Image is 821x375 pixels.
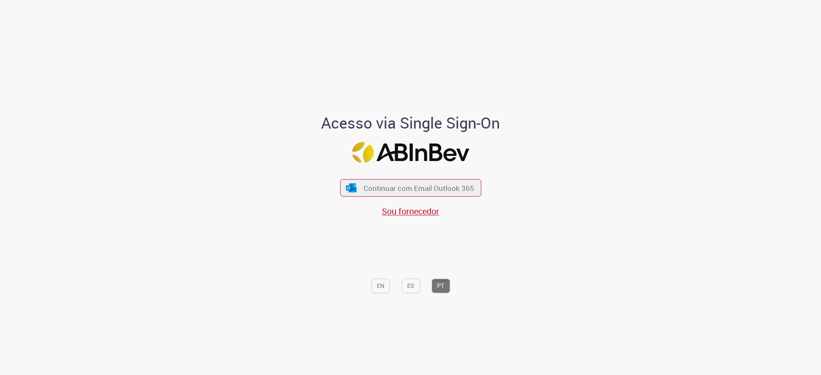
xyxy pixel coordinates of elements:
h1: Acesso via Single Sign-On [292,114,529,132]
img: Logo ABInBev [352,142,469,163]
button: EN [371,279,390,293]
button: PT [431,279,450,293]
span: Continuar com Email Outlook 365 [363,183,474,193]
img: ícone Azure/Microsoft 360 [346,183,357,192]
button: ES [402,279,420,293]
a: Sou fornecedor [382,206,439,217]
button: ícone Azure/Microsoft 360 Continuar com Email Outlook 365 [340,179,481,197]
